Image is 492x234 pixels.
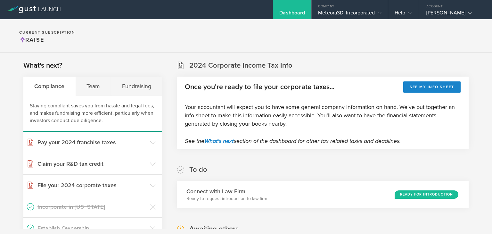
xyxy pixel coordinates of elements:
div: Fundraising [111,77,162,96]
h3: Pay your 2024 franchise taxes [37,138,147,146]
div: Staying compliant saves you from hassle and legal fees, and makes fundraising more efficient, par... [23,96,162,132]
h2: Once you're ready to file your corporate taxes... [185,82,334,92]
div: Connect with Law FirmReady to request introduction to law firmReady for Introduction [177,181,469,208]
div: Meteora3D, Incorporated [318,10,381,19]
span: Raise [19,36,44,43]
em: See the section of the dashboard for other tax related tasks and deadlines. [185,138,401,145]
div: Compliance [23,77,76,96]
h2: 2024 Corporate Income Tax Info [189,61,292,70]
h2: Current Subscription [19,30,75,34]
p: Ready to request introduction to law firm [186,196,267,202]
div: [PERSON_NAME] [426,10,481,19]
a: What's next [204,138,234,145]
h3: File your 2024 corporate taxes [37,181,147,189]
h3: Establish Ownership [37,224,147,232]
p: Your accountant will expect you to have some general company information on hand. We've put toget... [185,103,461,128]
h2: What's next? [23,61,62,70]
div: Ready for Introduction [395,190,458,199]
div: Dashboard [279,10,305,19]
h3: Connect with Law Firm [186,187,267,196]
div: Team [76,77,111,96]
div: Help [395,10,412,19]
button: See my info sheet [403,81,461,93]
h2: Awaiting others [189,224,239,234]
h3: Claim your R&D tax credit [37,160,147,168]
h3: Incorporate in [US_STATE] [37,203,147,211]
h2: To do [189,165,207,174]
